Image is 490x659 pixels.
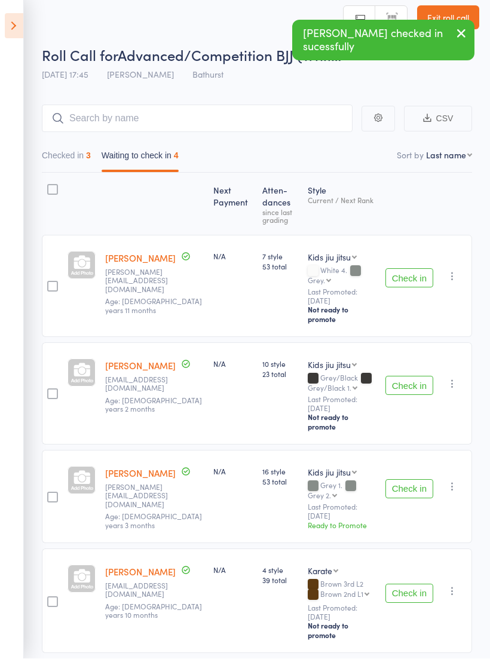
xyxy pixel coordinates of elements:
div: since last grading [262,209,298,224]
small: Last Promoted: [DATE] [308,604,376,621]
span: [PERSON_NAME] [107,69,174,81]
small: Last Promoted: [DATE] [308,396,376,413]
div: Karate [308,565,332,577]
span: Bathurst [192,69,223,81]
div: Atten­dances [258,179,303,230]
div: Kids jiu jitsu [308,359,351,371]
div: Current / Next Rank [308,197,376,204]
div: N/A [213,467,253,477]
button: Checked in3 [42,145,91,173]
div: Grey 2. [308,492,331,499]
span: [DATE] 17:45 [42,69,88,81]
div: Brown 3rd L2 [308,580,376,600]
button: Check in [385,584,433,603]
div: Style [303,179,381,230]
div: Grey. [308,277,325,284]
span: Age: [DEMOGRAPHIC_DATA] years 3 months [105,511,202,530]
span: Age: [DEMOGRAPHIC_DATA] years 10 months [105,602,202,620]
small: Last Promoted: [DATE] [308,503,376,520]
span: Age: [DEMOGRAPHIC_DATA] years 11 months [105,296,202,315]
div: Not ready to promote [308,305,376,324]
div: N/A [213,252,253,262]
span: 23 total [262,369,298,379]
span: 7 style [262,252,298,262]
span: Roll Call for [42,45,118,65]
span: 53 total [262,262,298,272]
div: Kids jiu jitsu [308,467,351,479]
a: [PERSON_NAME] [105,252,176,265]
span: Age: [DEMOGRAPHIC_DATA] years 2 months [105,396,202,414]
button: Check in [385,376,433,396]
button: Check in [385,269,433,288]
button: Waiting to check in4 [102,145,179,173]
div: White 4. [308,266,376,284]
div: Ready to Promote [308,520,376,531]
span: 10 style [262,359,298,369]
div: N/A [213,359,253,369]
div: Next Payment [209,179,258,230]
a: [PERSON_NAME] [105,566,176,578]
div: [PERSON_NAME] checked in sucessfully [292,20,474,61]
span: Advanced/Competition BJJ (Whit… [118,45,341,65]
label: Sort by [397,149,424,161]
input: Search by name [42,105,353,133]
div: Grey/Black [308,374,376,392]
small: Joel_fabrication@outlook.com [105,268,183,294]
div: Brown 2nd L1 [320,590,363,598]
span: 53 total [262,477,298,487]
small: Deimos.lw@gmail.com [105,582,183,599]
a: [PERSON_NAME] [105,467,176,480]
small: Michelle.weal1504@gmail.com [105,483,183,509]
div: 3 [86,151,91,161]
span: 39 total [262,575,298,586]
div: 4 [174,151,179,161]
span: 4 style [262,565,298,575]
small: mirella288@yahoo.com [105,376,183,393]
div: N/A [213,565,253,575]
small: Last Promoted: [DATE] [308,288,376,305]
div: Kids jiu jitsu [308,252,351,263]
a: [PERSON_NAME] [105,360,176,372]
button: CSV [404,106,472,132]
div: Not ready to promote [308,621,376,640]
span: 16 style [262,467,298,477]
div: Grey 1. [308,482,376,499]
div: Not ready to promote [308,413,376,432]
div: Grey/Black 1. [308,384,351,392]
button: Check in [385,480,433,499]
div: Last name [426,149,466,161]
a: Exit roll call [417,6,479,30]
